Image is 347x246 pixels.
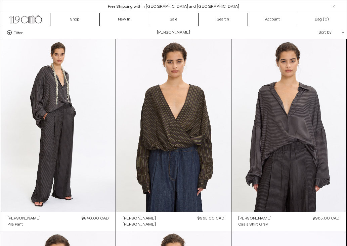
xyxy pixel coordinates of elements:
a: Casia Shirt Grey [238,222,271,228]
img: Dries Van Noten Casia Shirt [231,39,347,212]
a: New In [100,13,149,26]
img: Dries Van Noten Camiel Shirt [116,39,231,212]
a: Account [248,13,297,26]
a: [PERSON_NAME] [123,215,156,222]
img: Dries Van Noten Pila Pants [1,39,116,212]
div: Sort by [279,26,340,39]
span: 0 [324,17,327,22]
span: Filter [13,30,23,35]
div: $840.00 CAD [82,215,109,222]
a: Pila Pant [7,222,41,228]
a: Bag () [297,13,347,26]
div: Casia Shirt Grey [238,222,268,228]
a: Sale [149,13,199,26]
a: Shop [50,13,100,26]
a: [PERSON_NAME] [123,222,156,228]
a: Free Shipping within [GEOGRAPHIC_DATA] and [GEOGRAPHIC_DATA] [108,4,239,9]
div: Pila Pant [7,222,23,228]
a: [PERSON_NAME] [238,215,271,222]
a: [PERSON_NAME] [7,215,41,222]
div: $965.00 CAD [313,215,340,222]
span: ) [324,16,329,22]
a: Search [199,13,248,26]
div: $965.00 CAD [198,215,224,222]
